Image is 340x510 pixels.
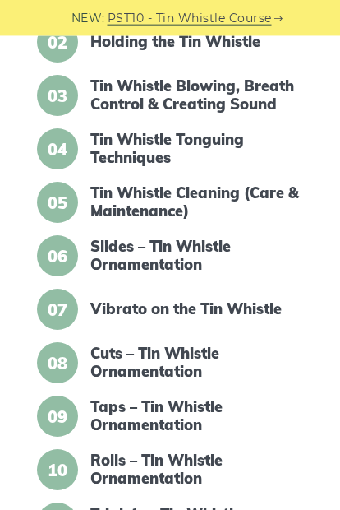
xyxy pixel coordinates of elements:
[108,9,272,28] a: PST10 - Tin Whistle Course
[37,396,78,437] span: 09
[90,452,299,487] a: Rolls – Tin Whistle Ornamentation
[90,300,299,318] a: Vibrato on the Tin Whistle
[90,184,299,220] a: Tin Whistle Cleaning (Care & Maintenance)
[90,398,299,433] a: Taps – Tin Whistle Ornamentation
[90,77,299,113] a: Tin Whistle Blowing, Breath Control & Creating Sound
[90,33,299,51] a: Holding the Tin Whistle
[37,75,78,116] span: 03
[37,449,78,490] span: 10
[90,345,299,380] a: Cuts – Tin Whistle Ornamentation
[90,131,299,166] a: Tin Whistle Tonguing Techniques
[37,21,78,63] span: 02
[37,342,78,383] span: 08
[71,9,105,28] span: NEW:
[90,238,299,273] a: Slides – Tin Whistle Ornamentation
[37,235,78,276] span: 06
[37,289,78,330] span: 07
[37,182,78,223] span: 05
[37,128,78,169] span: 04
